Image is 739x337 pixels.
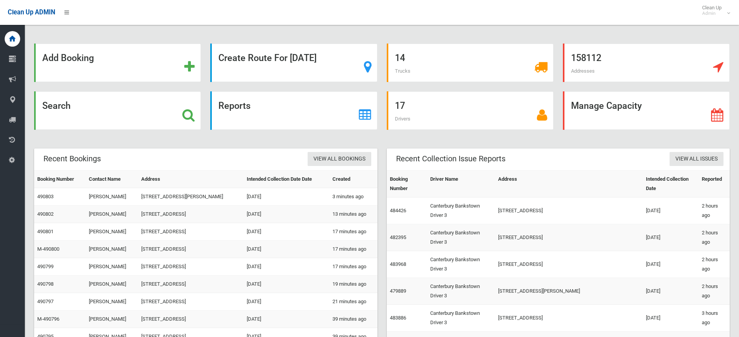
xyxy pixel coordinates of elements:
a: 490799 [37,264,54,269]
strong: 17 [395,100,405,111]
td: [STREET_ADDRESS] [138,311,244,328]
a: 483886 [390,315,406,321]
td: [DATE] [244,188,329,206]
td: [STREET_ADDRESS] [138,258,244,276]
td: 17 minutes ago [329,223,377,241]
td: 13 minutes ago [329,206,377,223]
a: Search [34,91,201,130]
a: 484426 [390,208,406,213]
td: [STREET_ADDRESS] [138,241,244,258]
th: Intended Collection Date [643,171,699,197]
span: Clean Up [698,5,729,16]
strong: Reports [218,100,251,111]
span: Trucks [395,68,410,74]
td: [DATE] [244,293,329,311]
a: View All Bookings [308,152,371,166]
th: Driver Name [427,171,495,197]
td: 19 minutes ago [329,276,377,293]
td: Canterbury Bankstown Driver 3 [427,197,495,224]
td: 17 minutes ago [329,241,377,258]
a: Create Route For [DATE] [210,44,377,82]
th: Intended Collection Date Date [244,171,329,188]
th: Created [329,171,377,188]
td: Canterbury Bankstown Driver 3 [427,251,495,278]
td: [STREET_ADDRESS] [138,223,244,241]
td: [STREET_ADDRESS][PERSON_NAME] [138,188,244,206]
a: 490801 [37,229,54,234]
td: 39 minutes ago [329,311,377,328]
td: [DATE] [643,278,699,305]
header: Recent Bookings [34,151,110,166]
a: 14 Trucks [387,44,554,82]
td: [STREET_ADDRESS] [138,276,244,293]
span: Addresses [571,68,595,74]
strong: Search [42,100,71,111]
a: 490802 [37,211,54,217]
td: [DATE] [643,197,699,224]
a: Add Booking [34,44,201,82]
td: Canterbury Bankstown Driver 3 [427,305,495,332]
a: Reports [210,91,377,130]
td: Canterbury Bankstown Driver 3 [427,224,495,251]
td: [PERSON_NAME] [86,258,138,276]
a: M-490800 [37,246,59,252]
td: [DATE] [244,223,329,241]
a: 479889 [390,288,406,294]
td: [PERSON_NAME] [86,311,138,328]
td: 17 minutes ago [329,258,377,276]
td: [STREET_ADDRESS] [495,305,643,332]
th: Address [495,171,643,197]
td: [STREET_ADDRESS] [138,206,244,223]
a: 490797 [37,299,54,304]
td: 21 minutes ago [329,293,377,311]
td: [PERSON_NAME] [86,276,138,293]
a: 482395 [390,234,406,240]
td: 2 hours ago [699,251,730,278]
a: 490798 [37,281,54,287]
a: M-490796 [37,316,59,322]
span: Clean Up ADMIN [8,9,55,16]
a: 483968 [390,261,406,267]
a: View All Issues [670,152,723,166]
a: 490803 [37,194,54,199]
td: 3 minutes ago [329,188,377,206]
td: 3 hours ago [699,305,730,332]
td: [STREET_ADDRESS][PERSON_NAME] [495,278,643,305]
small: Admin [702,10,722,16]
td: [PERSON_NAME] [86,206,138,223]
td: [PERSON_NAME] [86,241,138,258]
a: Manage Capacity [563,91,730,130]
strong: 158112 [571,52,601,63]
td: [DATE] [244,241,329,258]
td: [DATE] [643,224,699,251]
span: Drivers [395,116,410,122]
th: Reported [699,171,730,197]
td: 2 hours ago [699,278,730,305]
th: Booking Number [387,171,427,197]
td: [STREET_ADDRESS] [495,197,643,224]
td: [DATE] [643,305,699,332]
a: 17 Drivers [387,91,554,130]
td: 2 hours ago [699,197,730,224]
td: [DATE] [643,251,699,278]
td: [STREET_ADDRESS] [495,251,643,278]
th: Booking Number [34,171,86,188]
td: [DATE] [244,258,329,276]
td: [DATE] [244,276,329,293]
td: [STREET_ADDRESS] [495,224,643,251]
a: 158112 Addresses [563,44,730,82]
th: Address [138,171,244,188]
td: [DATE] [244,206,329,223]
strong: Add Booking [42,52,94,63]
td: [DATE] [244,311,329,328]
strong: Manage Capacity [571,100,642,111]
th: Contact Name [86,171,138,188]
td: Canterbury Bankstown Driver 3 [427,278,495,305]
td: [STREET_ADDRESS] [138,293,244,311]
td: 2 hours ago [699,224,730,251]
header: Recent Collection Issue Reports [387,151,515,166]
strong: 14 [395,52,405,63]
td: [PERSON_NAME] [86,223,138,241]
strong: Create Route For [DATE] [218,52,317,63]
td: [PERSON_NAME] [86,293,138,311]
